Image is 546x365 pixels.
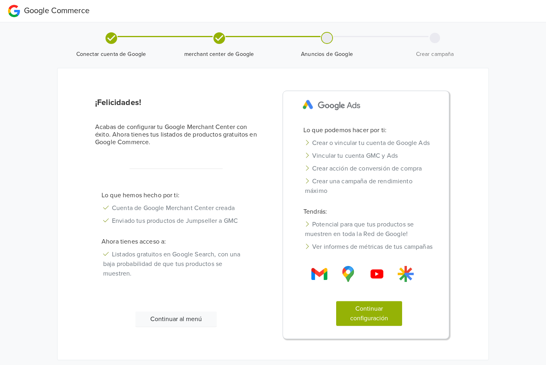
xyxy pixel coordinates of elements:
[168,50,270,58] span: merchant center de Google
[95,248,257,280] li: Listados gratuitos en Google Search, con una baja probabilidad de que tus productos se muestren.
[384,50,486,58] span: Crear campaña
[297,218,441,240] li: Potencial para que tus productos se muestren en toda la Red de Google!
[95,123,257,147] h6: Acabas de configurar tu Google Merchant Center con éxito. Ahora tienes tus listados de productos ...
[95,190,257,200] p: Lo que hemos hecho por ti:
[136,311,217,327] button: Continuar al menú
[297,125,441,135] p: Lo que podemos hacer por ti:
[95,98,257,107] h5: ¡Felicidades!
[340,266,356,282] img: Gmail Logo
[297,207,441,216] p: Tendrás:
[95,237,257,246] p: Ahora tienes acceso a:
[297,175,441,197] li: Crear una campaña de rendimiento máximo
[398,266,414,282] img: Gmail Logo
[369,266,385,282] img: Gmail Logo
[297,137,441,149] li: Crear o vincular tu cuenta de Google Ads
[95,202,257,214] li: Cuenta de Google Merchant Center creada
[297,240,441,253] li: Ver informes de métricas de tus campañas
[311,266,327,282] img: Gmail Logo
[276,50,378,58] span: Anuncios de Google
[60,50,162,58] span: Conectar cuenta de Google
[297,162,441,175] li: Crear acción de conversión de compra
[297,94,366,116] img: Google Ads Logo
[95,214,257,227] li: Enviado tus productos de Jumpseller a GMC
[24,6,90,16] span: Google Commerce
[297,149,441,162] li: Vincular tu cuenta GMC y Ads
[336,301,403,326] button: Continuar configuración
